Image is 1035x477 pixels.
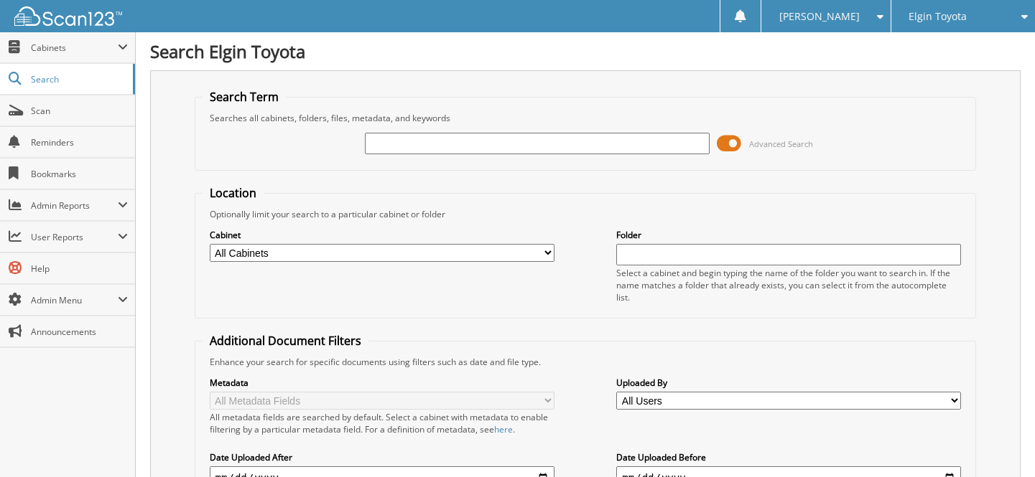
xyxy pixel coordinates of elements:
div: All metadata fields are searched by default. Select a cabinet with metadata to enable filtering b... [210,411,554,435]
h1: Search Elgin Toyota [150,39,1021,63]
label: Uploaded By [616,377,961,389]
span: Bookmarks [31,168,128,180]
span: Reminders [31,136,128,148]
span: Announcements [31,326,128,338]
legend: Additional Document Filters [203,333,368,349]
label: Folder [616,229,961,241]
legend: Search Term [203,89,286,105]
label: Date Uploaded Before [616,451,961,463]
span: Advanced Search [749,138,813,149]
label: Date Uploaded After [210,451,554,463]
span: Elgin Toyota [909,12,967,21]
span: User Reports [31,231,118,243]
span: Search [31,73,126,85]
a: here [494,423,513,435]
legend: Location [203,185,264,201]
div: Optionally limit your search to a particular cabinet or folder [203,208,969,220]
div: Enhance your search for specific documents using filters such as date and file type. [203,356,969,368]
img: scan123-logo-white.svg [14,6,122,26]
span: [PERSON_NAME] [779,12,860,21]
div: Searches all cabinets, folders, files, metadata, and keywords [203,112,969,124]
label: Cabinet [210,229,554,241]
span: Cabinets [31,42,118,54]
span: Admin Menu [31,294,118,306]
span: Help [31,263,128,275]
span: Scan [31,105,128,117]
span: Admin Reports [31,199,118,212]
div: Select a cabinet and begin typing the name of the folder you want to search in. If the name match... [616,267,961,303]
label: Metadata [210,377,554,389]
